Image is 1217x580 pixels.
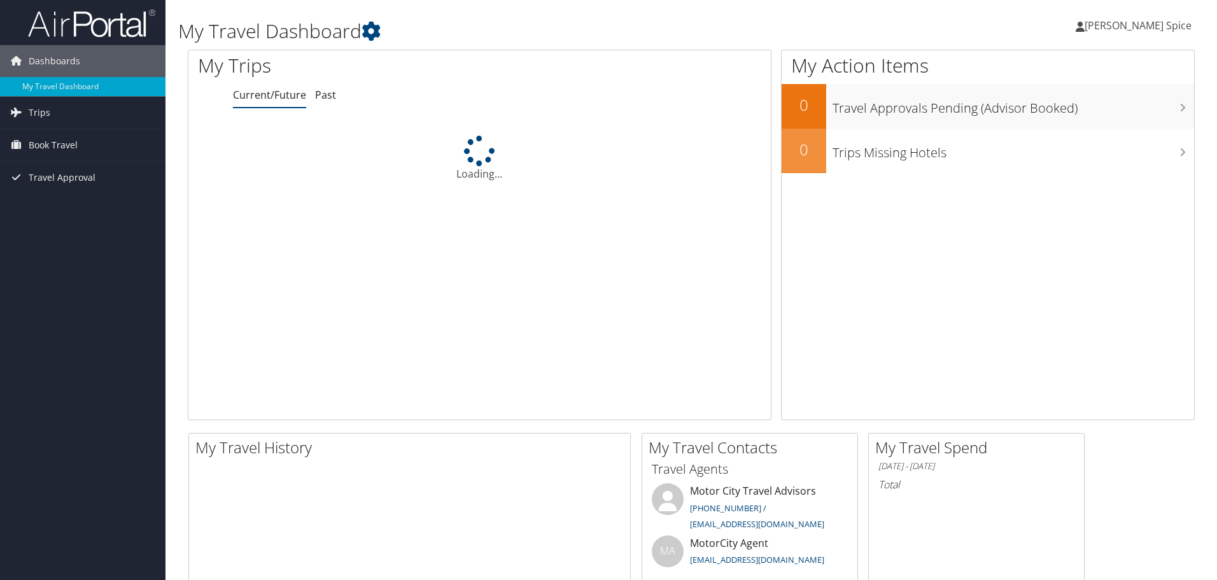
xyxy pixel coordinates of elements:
[315,88,336,102] a: Past
[645,535,854,577] li: MotorCity Agent
[782,139,826,160] h2: 0
[29,129,78,161] span: Book Travel
[875,437,1084,458] h2: My Travel Spend
[649,437,857,458] h2: My Travel Contacts
[1085,18,1192,32] span: [PERSON_NAME] Spice
[878,460,1074,472] h6: [DATE] - [DATE]
[178,18,862,45] h1: My Travel Dashboard
[690,554,824,565] a: [EMAIL_ADDRESS][DOMAIN_NAME]
[690,518,824,530] a: [EMAIL_ADDRESS][DOMAIN_NAME]
[782,84,1194,129] a: 0Travel Approvals Pending (Advisor Booked)
[188,136,771,181] div: Loading...
[833,138,1194,162] h3: Trips Missing Hotels
[690,502,766,514] a: [PHONE_NUMBER] /
[652,460,848,478] h3: Travel Agents
[833,93,1194,117] h3: Travel Approvals Pending (Advisor Booked)
[29,97,50,129] span: Trips
[195,437,630,458] h2: My Travel History
[29,45,80,77] span: Dashboards
[652,535,684,567] div: MA
[645,483,854,535] li: Motor City Travel Advisors
[782,52,1194,79] h1: My Action Items
[28,8,155,38] img: airportal-logo.png
[782,129,1194,173] a: 0Trips Missing Hotels
[233,88,306,102] a: Current/Future
[29,162,95,194] span: Travel Approval
[878,477,1074,492] h6: Total
[782,94,826,116] h2: 0
[198,52,519,79] h1: My Trips
[1076,6,1204,45] a: [PERSON_NAME] Spice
